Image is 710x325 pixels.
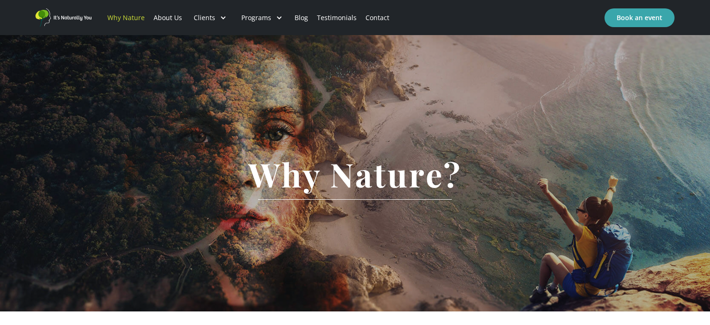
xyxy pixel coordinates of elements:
[290,2,312,34] a: Blog
[194,13,215,22] div: Clients
[605,8,675,27] a: Book an event
[313,2,361,34] a: Testimonials
[361,2,394,34] a: Contact
[186,2,234,34] div: Clients
[35,8,91,27] a: home
[103,2,149,34] a: Why Nature
[241,13,271,22] div: Programs
[234,2,290,34] div: Programs
[234,156,476,192] h1: Why Nature?
[149,2,186,34] a: About Us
